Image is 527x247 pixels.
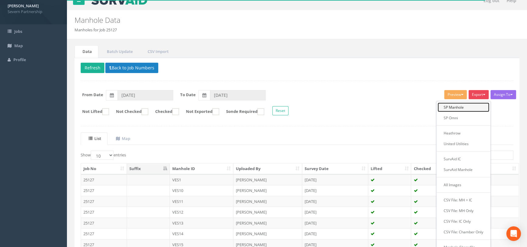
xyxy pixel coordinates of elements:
td: [PERSON_NAME] [233,207,302,217]
td: [PERSON_NAME] [233,196,302,207]
td: [DATE] [302,174,368,185]
th: Exported: activate to sort column ascending [464,163,518,174]
td: VES10 [170,185,234,196]
td: VES11 [170,196,234,207]
h2: Manhole Data [75,16,444,24]
td: 25127 [81,217,127,228]
label: To Date [180,92,196,98]
td: VES12 [170,207,234,217]
a: [PERSON_NAME] Severn Partnership [8,2,59,14]
button: Reset [272,106,288,115]
a: Data [75,45,98,58]
td: [PERSON_NAME] [233,185,302,196]
a: SP Manhole [438,103,489,112]
a: SurvAid IC [438,154,489,164]
uib-tab-heading: Map [116,136,130,141]
button: Refresh [81,63,104,73]
a: CSV File: MH Only [438,206,489,215]
td: 25127 [81,207,127,217]
button: Export [469,90,489,99]
a: CSV Import [140,45,175,58]
th: Uploaded By: activate to sort column ascending [233,163,302,174]
th: Lifted: activate to sort column ascending [368,163,411,174]
span: Jobs [14,29,22,34]
a: CSV File: IC Only [438,217,489,226]
td: [DATE] [302,196,368,207]
li: Manholes for Job 25127 [75,27,117,33]
td: [DATE] [302,217,368,228]
input: To Date [210,90,266,100]
td: VES14 [170,228,234,239]
a: SurvAid Manhole [438,165,489,174]
label: Not Exported [180,108,219,115]
a: All Images [438,180,489,190]
a: SP Omni [438,113,489,123]
label: Not Lifted [76,108,109,115]
a: Map [108,132,137,145]
span: Map [14,43,23,48]
td: 25127 [81,228,127,239]
th: Suffix: activate to sort column descending [127,163,170,174]
a: CSV File: Chamber Only [438,227,489,237]
div: Open Intercom Messenger [506,226,521,241]
a: List [81,132,107,145]
td: VES13 [170,217,234,228]
button: Back to Job Numbers [105,63,158,73]
td: 25127 [81,185,127,196]
a: Heathrow [438,128,489,138]
th: Checked: activate to sort column ascending [411,163,464,174]
strong: [PERSON_NAME] [8,3,39,9]
td: [DATE] [302,207,368,217]
th: Job No: activate to sort column ascending [81,163,127,174]
label: Sonde Required [220,108,264,115]
label: Show entries [81,151,126,160]
label: Not Checked [110,108,148,115]
button: Assign To [490,90,516,99]
td: [PERSON_NAME] [233,174,302,185]
th: Manhole ID: activate to sort column ascending [170,163,234,174]
span: Severn Partnership [8,9,59,15]
td: 25127 [81,196,127,207]
td: [PERSON_NAME] [233,228,302,239]
label: Checked [149,108,179,115]
uib-tab-heading: List [89,136,101,141]
a: United Utilities [438,139,489,148]
label: From Date [82,92,103,98]
td: [PERSON_NAME] [233,217,302,228]
a: Batch Update [99,45,139,58]
button: Preview [444,90,467,99]
select: Showentries [91,151,113,160]
a: CSV File: MH + IC [438,195,489,205]
span: Profile [13,57,26,62]
td: 25127 [81,174,127,185]
input: From Date [117,90,173,100]
th: Survey Date: activate to sort column ascending [302,163,368,174]
td: [DATE] [302,228,368,239]
td: [DATE] [302,185,368,196]
td: VES1 [170,174,234,185]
